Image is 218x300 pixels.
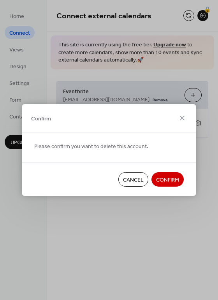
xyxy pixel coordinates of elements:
span: Cancel [123,176,144,184]
span: Confirm [31,115,51,123]
span: Please confirm you want to delete this account. [34,143,148,151]
button: Confirm [151,172,184,187]
span: Confirm [156,176,179,184]
button: Cancel [118,172,148,187]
